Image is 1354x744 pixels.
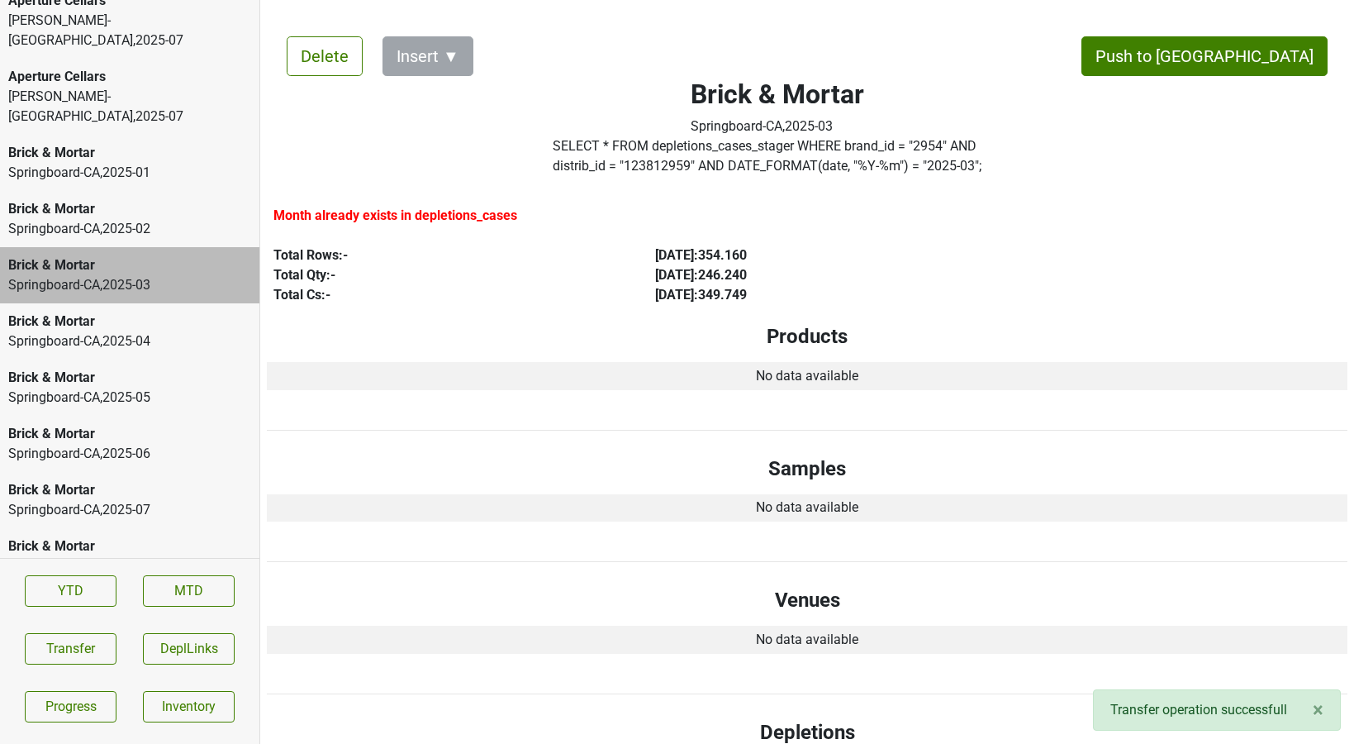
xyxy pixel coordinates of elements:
button: Delete [287,36,363,76]
div: Aperture Cellars [8,67,251,87]
td: No data available [267,494,1347,522]
button: Transfer [25,633,116,665]
div: Brick & Mortar [8,424,251,444]
td: No data available [267,626,1347,654]
div: Springboard-CA , 2025 - 03 [8,275,251,295]
h4: Products [280,325,1334,349]
h2: Brick & Mortar [691,79,864,110]
div: [DATE] : 349.749 [655,285,999,305]
div: Springboard-CA , 2025 - 03 [691,117,864,136]
div: Brick & Mortar [8,199,251,219]
h4: Venues [280,589,1334,613]
div: Springboard-CA , 2025 - 07 [8,500,251,520]
button: DeplLinks [143,633,235,665]
div: Brick & Mortar [8,143,251,163]
div: Total Cs: - [273,285,617,305]
a: YTD [25,575,116,607]
div: [PERSON_NAME]-[GEOGRAPHIC_DATA] , 2025 - 07 [8,11,251,50]
a: Progress [25,691,116,723]
div: Brick & Mortar [8,312,251,331]
button: Push to [GEOGRAPHIC_DATA] [1081,36,1328,76]
td: No data available [267,362,1347,390]
div: Springboard-CA , 2025 - 01 [8,163,251,183]
div: Springboard-CA , 2025 - 08 [8,556,251,576]
div: Springboard-CA , 2025 - 05 [8,388,251,408]
div: [PERSON_NAME]-[GEOGRAPHIC_DATA] , 2025 - 07 [8,87,251,126]
div: Brick & Mortar [8,537,251,556]
div: Brick & Mortar [8,255,251,275]
h4: Samples [280,457,1334,481]
a: MTD [143,575,235,607]
div: Total Rows: - [273,246,617,265]
div: [DATE] : 246.240 [655,265,999,285]
div: Brick & Mortar [8,480,251,500]
div: Springboard-CA , 2025 - 02 [8,219,251,239]
div: Brick & Mortar [8,368,251,388]
div: Springboard-CA , 2025 - 06 [8,444,251,464]
a: Inventory [143,691,235,723]
label: Click to copy query [553,136,1002,176]
span: × [1313,699,1323,722]
div: Springboard-CA , 2025 - 04 [8,331,251,351]
div: Total Qty: - [273,265,617,285]
div: Transfer operation successfull [1093,689,1341,731]
label: Month already exists in depletions_cases [273,206,517,226]
button: Insert ▼ [382,36,473,76]
div: [DATE] : 354.160 [655,246,999,265]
